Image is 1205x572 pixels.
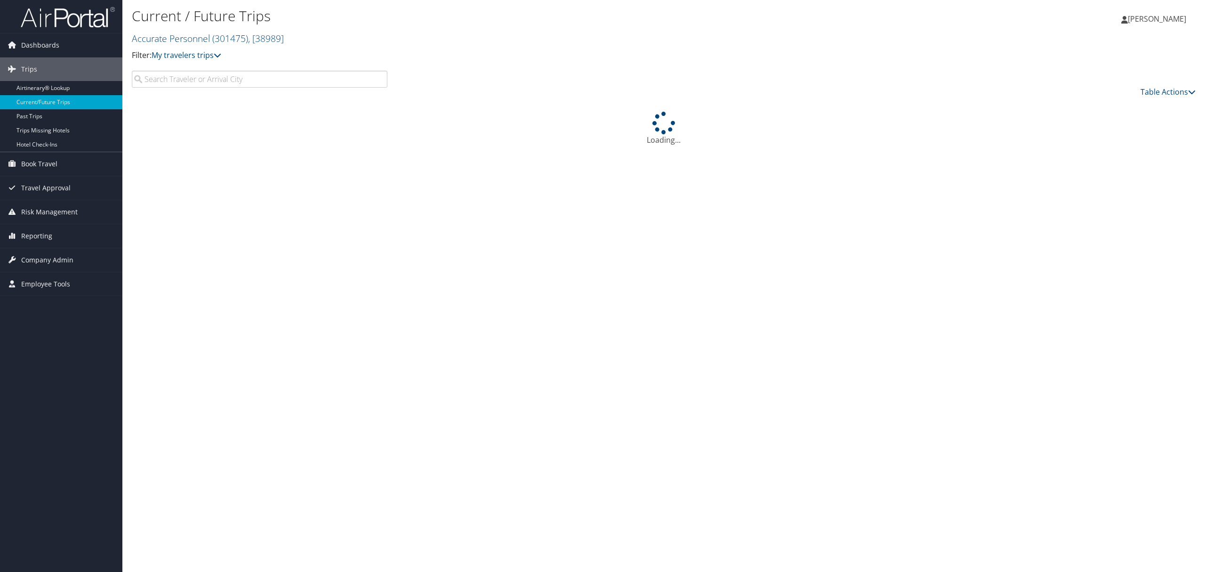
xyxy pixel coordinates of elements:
p: Filter: [132,49,841,62]
span: Travel Approval [21,176,71,200]
span: , [ 38989 ] [248,32,284,45]
span: Company Admin [21,248,73,272]
a: [PERSON_NAME] [1121,5,1196,33]
span: Risk Management [21,200,78,224]
span: [PERSON_NAME] [1128,14,1186,24]
span: Book Travel [21,152,57,176]
h1: Current / Future Trips [132,6,841,26]
span: ( 301475 ) [212,32,248,45]
a: My travelers trips [152,50,221,60]
input: Search Traveler or Arrival City [132,71,387,88]
div: Loading... [132,112,1196,146]
a: Table Actions [1141,87,1196,97]
img: airportal-logo.png [21,6,115,28]
a: Accurate Personnel [132,32,284,45]
span: Reporting [21,224,52,248]
span: Trips [21,57,37,81]
span: Dashboards [21,33,59,57]
span: Employee Tools [21,272,70,296]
